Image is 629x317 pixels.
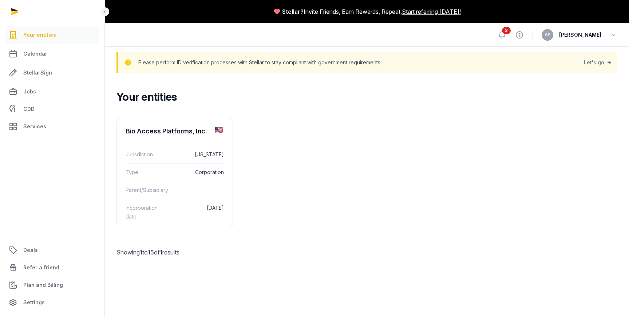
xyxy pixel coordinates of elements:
a: Jobs [6,83,99,100]
dt: Incorporation date [126,204,163,221]
a: Deals [6,241,99,259]
span: Plan and Billing [23,281,63,289]
a: CDD [6,102,99,116]
span: 15 [148,249,154,256]
a: Start referring [DATE]! [402,7,461,16]
a: Services [6,118,99,135]
span: Jobs [23,87,36,96]
a: Let's go [584,57,613,68]
a: Settings [6,294,99,311]
span: Refer a friend [23,263,59,272]
span: Deals [23,246,38,254]
p: Showing to of results [116,239,233,265]
dd: [US_STATE] [169,150,224,159]
h2: Your entities [116,90,612,103]
button: AS [542,29,553,41]
a: Plan and Billing [6,276,99,294]
span: Services [23,122,46,131]
dt: Parent/Subsidiary [126,186,165,194]
span: Stellar? [282,7,304,16]
dd: [DATE] [169,204,224,221]
span: 2 [502,27,511,34]
span: [PERSON_NAME] [559,31,601,39]
span: CDD [23,105,35,113]
a: Bio Access Platforms, Inc.Jurisdiction[US_STATE]TypeCorporationParent/SubsidiaryIncorporation dat... [117,118,233,231]
p: Please perform ID verification processes with Stellar to stay compliant with government requireme... [138,57,381,68]
dt: Jurisdiction [126,150,163,159]
a: Refer a friend [6,259,99,276]
span: 1 [140,249,142,256]
img: us.png [215,127,223,133]
span: 1 [160,249,162,256]
a: Calendar [6,45,99,63]
a: Your entities [6,26,99,44]
dd: Corporation [169,168,224,177]
span: StellarSign [23,68,52,77]
span: AS [545,33,551,37]
dt: Type [126,168,163,177]
a: StellarSign [6,64,99,81]
span: Your entities [23,31,56,39]
span: Calendar [23,49,47,58]
span: Settings [23,298,45,307]
div: Bio Access Platforms, Inc. [126,127,207,136]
